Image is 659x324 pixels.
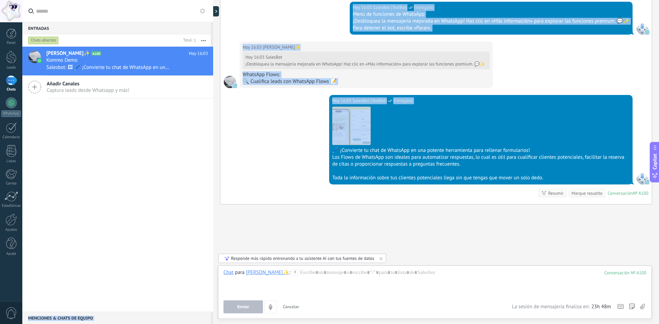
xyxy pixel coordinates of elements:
span: SalesBot [266,54,282,60]
span: Kommo Demo [46,57,78,64]
div: Total: 1 [181,37,196,44]
div: Para detener el bot, escribe «Parar». [353,25,629,32]
div: Calendario [1,135,21,140]
span: SalesBot (TestBot) [373,4,407,11]
div: Hoy 16:03 [245,55,266,60]
div: Ayuda [1,252,21,256]
span: [PERSON_NAME]✨ [46,50,90,57]
button: Cancelar [280,300,302,313]
span: Enviar [237,304,249,309]
div: Hoy 16:03 [243,44,263,51]
div: ¡Desbloquea la mensajería mejorada en WhatsApp! Haz clic en «Más información» para explorar las f... [245,61,485,67]
div: Responde más rápido entrenando a tu asistente AI con tus fuentes de datos [231,255,374,261]
span: Sam Elizalde✨ [224,76,236,88]
div: Ajustes [1,228,21,232]
div: Menú de funciones de WhatsApp [353,11,629,18]
button: Más [196,34,211,47]
div: Resumir [548,190,564,196]
span: Entregado [393,97,413,104]
span: Añadir Canales [47,81,129,87]
div: WhatsApp Flows: [243,71,490,78]
img: waba.svg [232,83,237,88]
div: Chats [1,87,21,92]
div: Sam Elizalde✨ [246,269,289,275]
div: Marque resuelto [571,190,602,196]
div: Los Flows de WhatsApp son ideales para automatizar respuestas, lo cual es útil para cualificar cl... [332,154,629,168]
div: Leads [1,65,21,70]
div: Toda la información sobre tus clientes potenciales llega sin que tengas que mover un solo dedo. [332,175,629,181]
span: Copilot [651,154,658,169]
span: Captura leads desde Whatsapp y más! [47,87,129,94]
img: waba.svg [645,30,649,35]
div: Estadísticas [1,204,21,208]
span: SalesBot [636,172,648,184]
div: № A100 [633,190,648,196]
span: La sesión de mensajería finaliza en: [512,303,589,310]
span: A100 [91,51,101,56]
div: Menciones & Chats de equipo [22,312,211,324]
span: 23h 48m [591,303,611,310]
span: SalesBot [636,22,648,35]
div: 🖊️ ¡Convierte tu chat de WhatsApp en una potente herramienta para rellenar formularios! [332,147,629,154]
img: waba.svg [645,180,649,184]
div: Mostrar [212,6,219,16]
div: ¡Desbloquea la mensajería mejorada en WhatsApp! Haz clic en «Más información» para explorar las f... [353,18,629,25]
div: 100 [604,270,646,276]
div: Conversación [608,190,633,196]
span: Hoy 16:03 [189,50,208,57]
div: Listas [1,159,21,164]
img: icon [37,58,42,63]
span: Entregado [414,4,433,11]
div: 🔍 Cualifica leads con WhatsApp Flows 📝 [243,78,490,85]
button: Enviar [223,300,263,313]
div: Hoy 16:03 [332,97,352,104]
span: Salesbot: 🖼 🖊️ ¡Convierte tu chat de WhatsApp en una potente herramienta para rellenar formulario... [46,64,170,71]
div: Hoy 16:03 [353,4,373,11]
div: Panel [1,41,21,45]
span: Sam Elizalde✨ [263,44,301,51]
span: SalesBot (TestBot) [352,97,387,104]
span: Cancelar [283,304,299,310]
div: Correo [1,181,21,186]
img: fd0074bd-4d5f-4641-b057-84679a36f7ee [333,107,370,145]
a: avataricon[PERSON_NAME]✨A100Hoy 16:03Kommo DemoSalesbot: 🖼 🖊️ ¡Convierte tu chat de WhatsApp en u... [22,47,213,75]
span: para [235,269,244,276]
span: : [289,269,290,276]
div: Chats abiertos [28,36,59,45]
div: La sesión de mensajería finaliza en [512,303,611,310]
div: WhatsApp [1,110,21,117]
div: Entradas [22,22,211,34]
